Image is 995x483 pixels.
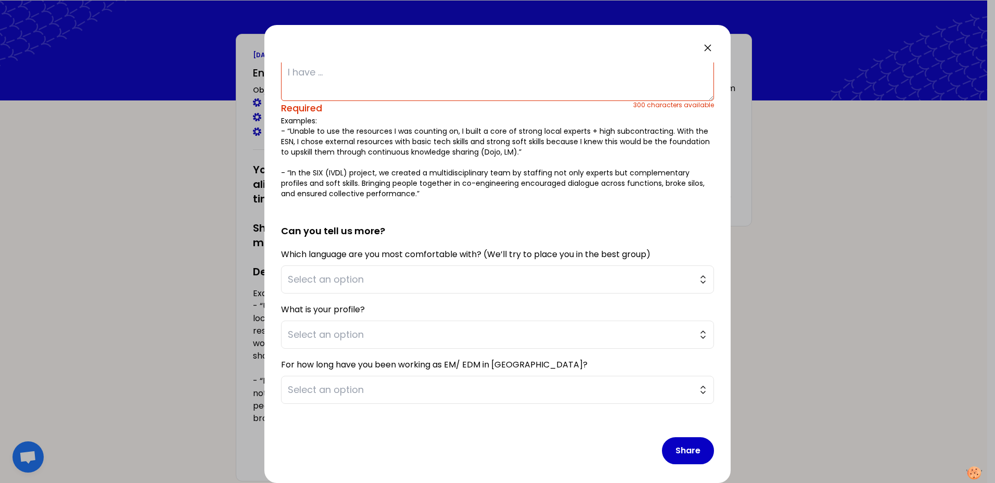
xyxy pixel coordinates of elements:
[281,101,633,116] div: Required
[281,265,714,294] button: Select an option
[288,327,693,342] span: Select an option
[281,207,714,238] h2: Can you tell us more?
[281,359,588,371] label: For how long have you been working as EM/ EDM in [GEOGRAPHIC_DATA]?
[281,321,714,349] button: Select an option
[288,272,693,287] span: Select an option
[662,437,714,464] button: Share
[288,383,693,397] span: Select an option
[281,116,714,199] p: Examples: - “Unable to use the resources I was counting on, I built a core of strong local expert...
[281,376,714,404] button: Select an option
[281,248,650,260] label: Which language are you most comfortable with? (We’ll try to place you in the best group)
[281,303,365,315] label: What is your profile?
[633,101,714,116] div: 300 characters available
